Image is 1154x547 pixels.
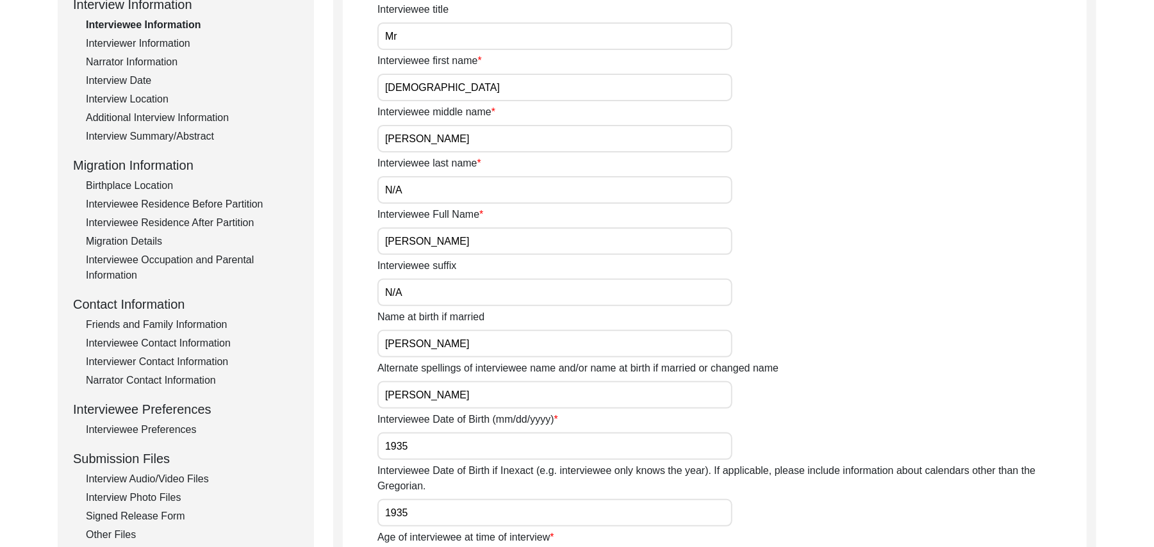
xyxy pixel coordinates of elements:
div: Interview Date [86,73,299,88]
div: Birthplace Location [86,178,299,193]
label: Interviewee first name [377,53,482,69]
div: Migration Information [73,156,299,175]
div: Interviewee Preferences [73,400,299,419]
label: Interviewee middle name [377,104,495,120]
div: Additional Interview Information [86,110,299,126]
div: Interview Location [86,92,299,107]
div: Interview Summary/Abstract [86,129,299,144]
div: Other Files [86,527,299,543]
div: Interviewee Contact Information [86,336,299,351]
label: Age of interviewee at time of interview [377,530,554,545]
label: Alternate spellings of interviewee name and/or name at birth if married or changed name [377,361,779,376]
div: Friends and Family Information [86,317,299,332]
div: Interviewee Information [86,17,299,33]
div: Interview Photo Files [86,490,299,505]
div: Contact Information [73,295,299,314]
div: Narrator Contact Information [86,373,299,388]
div: Interviewee Residence After Partition [86,215,299,231]
div: Interview Audio/Video Files [86,471,299,487]
label: Interviewee Full Name [377,207,483,222]
div: Signed Release Form [86,509,299,524]
div: Interviewer Information [86,36,299,51]
div: Submission Files [73,449,299,468]
label: Name at birth if married [377,309,484,325]
label: Interviewee title [377,2,449,17]
div: Interviewee Preferences [86,422,299,437]
div: Interviewer Contact Information [86,354,299,370]
div: Interviewee Occupation and Parental Information [86,252,299,283]
div: Migration Details [86,234,299,249]
label: Interviewee Date of Birth (mm/dd/yyyy) [377,412,558,427]
label: Interviewee Date of Birth if Inexact (e.g. interviewee only knows the year). If applicable, pleas... [377,463,1087,494]
div: Narrator Information [86,54,299,70]
div: Interviewee Residence Before Partition [86,197,299,212]
label: Interviewee last name [377,156,481,171]
label: Interviewee suffix [377,258,456,273]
